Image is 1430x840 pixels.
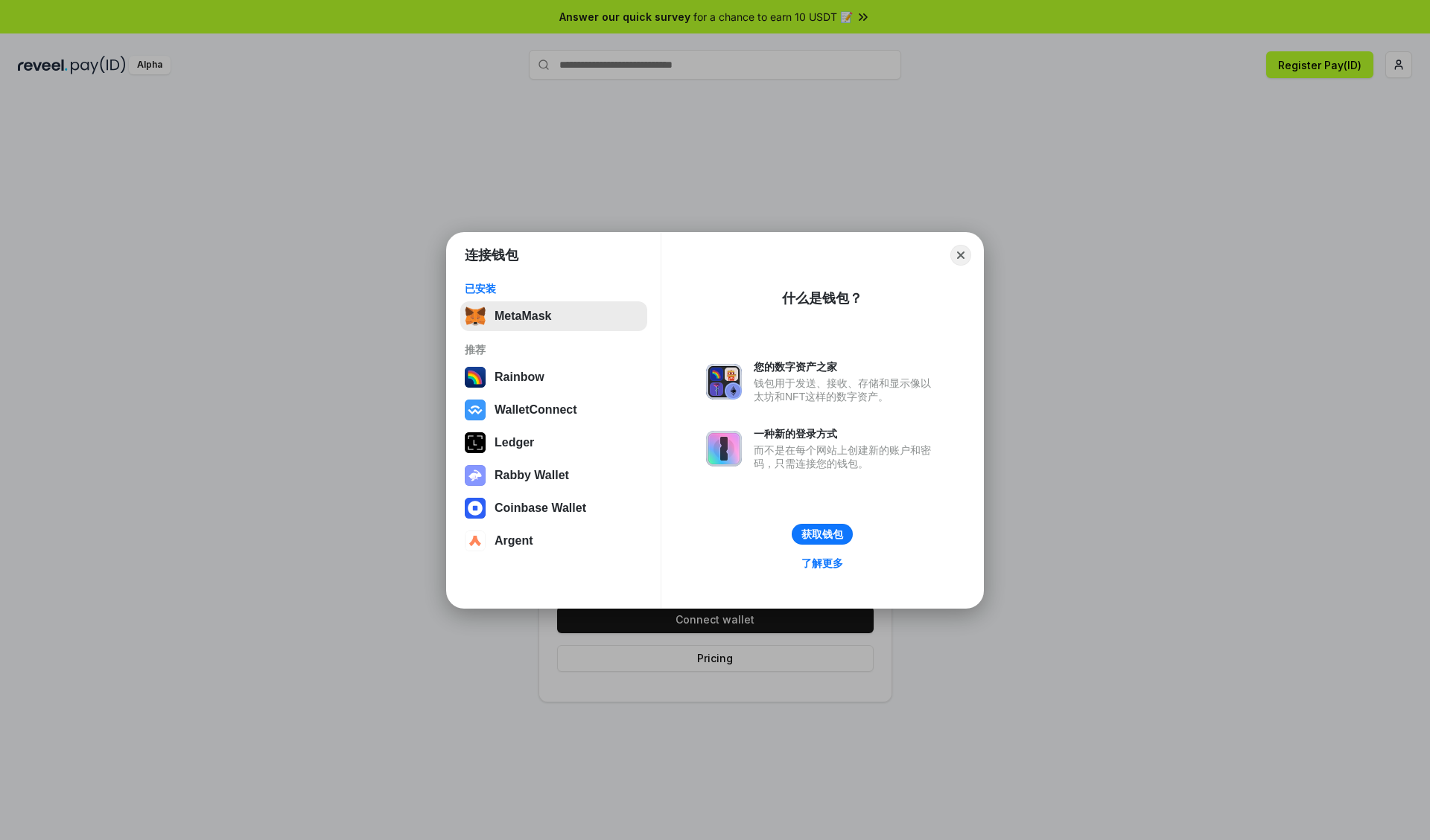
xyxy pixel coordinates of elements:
[801,528,843,541] div: 获取钱包
[465,306,486,327] img: svg+xml,%3Csvg%20fill%3D%22none%22%20height%3D%2233%22%20viewBox%3D%220%200%2035%2033%22%20width%...
[754,443,938,470] div: 而不是在每个网站上创建新的账户和密码，只需连接您的钱包。
[754,376,938,403] div: 钱包用于发送、接收、存储和显示像以太坊和NFT这样的数字资产。
[465,343,643,356] div: 推荐
[460,493,647,523] button: Coinbase Wallet
[495,501,586,515] div: Coinbase Wallet
[465,465,486,486] img: svg+xml,%3Csvg%20xmlns%3D%22http%3A%2F%2Fwww.w3.org%2F2000%2Fsvg%22%20fill%3D%22none%22%20viewBox...
[465,282,643,295] div: 已安装
[792,554,852,573] a: 了解更多
[460,428,647,458] button: Ledger
[706,364,742,400] img: svg+xml,%3Csvg%20xmlns%3D%22http%3A%2F%2Fwww.w3.org%2F2000%2Fsvg%22%20fill%3D%22none%22%20viewBox...
[950,245,971,266] button: Close
[460,301,647,331] button: MetaMask
[495,534,533,548] div: Argent
[495,371,544,384] div: Rainbow
[460,526,647,556] button: Argent
[801,557,843,570] div: 了解更多
[495,436,534,449] div: Ledger
[465,246,518,264] h1: 连接钱包
[465,498,486,519] img: svg+xml,%3Csvg%20width%3D%2228%22%20height%3D%2228%22%20viewBox%3D%220%200%2028%2028%22%20fill%3D...
[782,289,862,307] div: 什么是钱包？
[460,461,647,490] button: Rabby Wallet
[495,403,577,417] div: WalletConnect
[495,310,551,323] div: MetaMask
[460,395,647,425] button: WalletConnect
[495,469,569,482] div: Rabby Wallet
[754,427,938,440] div: 一种新的登录方式
[706,431,742,467] img: svg+xml,%3Csvg%20xmlns%3D%22http%3A%2F%2Fwww.w3.org%2F2000%2Fsvg%22%20fill%3D%22none%22%20viewBox...
[754,360,938,373] div: 您的数字资产之家
[460,362,647,392] button: Rainbow
[465,530,486,551] img: svg+xml,%3Csvg%20width%3D%2228%22%20height%3D%2228%22%20viewBox%3D%220%200%2028%2028%22%20fill%3D...
[465,400,486,420] img: svg+xml,%3Csvg%20width%3D%2228%22%20height%3D%2228%22%20viewBox%3D%220%200%2028%2028%22%20fill%3D...
[465,432,486,453] img: svg+xml,%3Csvg%20xmlns%3D%22http%3A%2F%2Fwww.w3.org%2F2000%2Fsvg%22%20width%3D%2228%22%20height%3...
[465,367,486,388] img: svg+xml,%3Csvg%20width%3D%22120%22%20height%3D%22120%22%20viewBox%3D%220%200%20120%20120%22%20fil...
[792,524,853,545] button: 获取钱包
